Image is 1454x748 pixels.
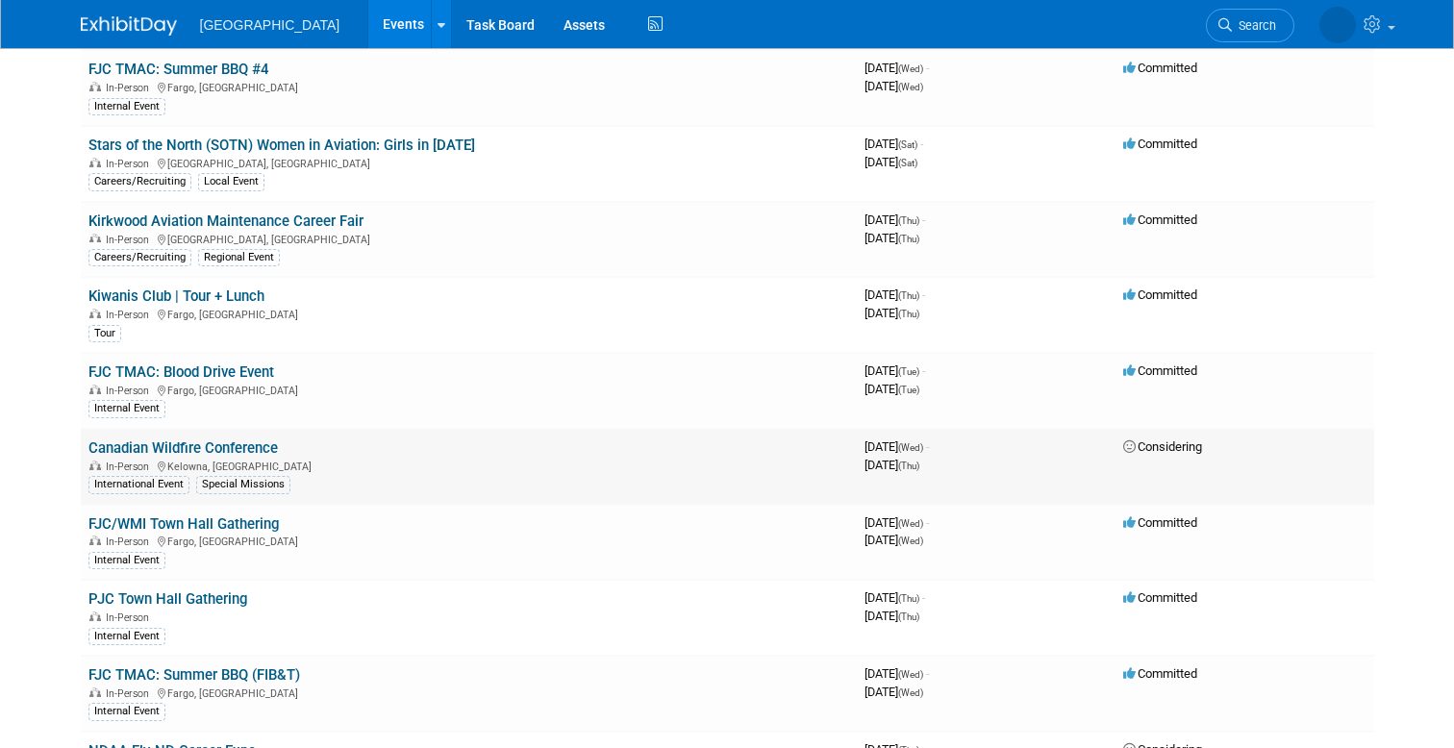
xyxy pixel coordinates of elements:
a: FJC TMAC: Summer BBQ (FIB&T) [88,666,300,684]
img: In-Person Event [89,611,101,621]
span: [DATE] [865,609,919,623]
span: [DATE] [865,212,925,227]
span: [DATE] [865,363,925,378]
span: (Thu) [898,215,919,226]
span: Committed [1123,666,1197,681]
span: - [926,666,929,681]
span: Committed [1123,590,1197,605]
span: Considering [1123,439,1202,454]
div: Fargo, [GEOGRAPHIC_DATA] [88,533,849,548]
span: In-Person [106,82,155,94]
span: Committed [1123,363,1197,378]
div: Internal Event [88,628,165,645]
span: [GEOGRAPHIC_DATA] [200,17,340,33]
span: In-Person [106,536,155,548]
span: - [922,212,925,227]
span: Committed [1123,287,1197,302]
img: In-Person Event [89,461,101,470]
span: (Thu) [898,290,919,301]
span: Committed [1123,137,1197,151]
div: Tour [88,325,121,342]
span: [DATE] [865,231,919,245]
div: Fargo, [GEOGRAPHIC_DATA] [88,306,849,321]
img: Darren Hall [1319,7,1356,43]
span: - [920,137,923,151]
span: [DATE] [865,590,925,605]
img: In-Person Event [89,385,101,394]
span: [DATE] [865,515,929,530]
span: In-Person [106,309,155,321]
span: [DATE] [865,533,923,547]
div: [GEOGRAPHIC_DATA], [GEOGRAPHIC_DATA] [88,231,849,246]
span: In-Person [106,687,155,700]
img: In-Person Event [89,309,101,318]
div: Internal Event [88,703,165,720]
span: (Wed) [898,518,923,529]
img: In-Person Event [89,687,101,697]
span: Search [1232,18,1276,33]
span: (Wed) [898,442,923,453]
span: In-Person [106,158,155,170]
a: Stars of the North (SOTN) Women in Aviation: Girls in [DATE] [88,137,475,154]
span: (Sat) [898,158,917,168]
div: Local Event [198,173,264,190]
div: Careers/Recruiting [88,173,191,190]
a: FJC TMAC: Blood Drive Event [88,363,274,381]
span: (Sat) [898,139,917,150]
div: Kelowna, [GEOGRAPHIC_DATA] [88,458,849,473]
span: - [922,590,925,605]
span: (Tue) [898,385,919,395]
div: International Event [88,476,189,493]
div: [GEOGRAPHIC_DATA], [GEOGRAPHIC_DATA] [88,155,849,170]
span: Committed [1123,515,1197,530]
span: [DATE] [865,685,923,699]
span: - [922,287,925,302]
img: In-Person Event [89,158,101,167]
span: (Tue) [898,366,919,377]
a: Kiwanis Club | Tour + Lunch [88,287,264,305]
span: (Wed) [898,536,923,546]
img: In-Person Event [89,82,101,91]
span: (Wed) [898,687,923,698]
span: [DATE] [865,155,917,169]
span: - [926,61,929,75]
a: PJC Town Hall Gathering [88,590,247,608]
img: In-Person Event [89,234,101,243]
a: Search [1206,9,1294,42]
span: Committed [1123,61,1197,75]
span: [DATE] [865,306,919,320]
span: [DATE] [865,439,929,454]
span: (Thu) [898,234,919,244]
span: (Wed) [898,82,923,92]
span: [DATE] [865,61,929,75]
img: In-Person Event [89,536,101,545]
div: Fargo, [GEOGRAPHIC_DATA] [88,79,849,94]
span: (Wed) [898,63,923,74]
span: (Thu) [898,593,919,604]
span: [DATE] [865,137,923,151]
span: - [926,515,929,530]
span: In-Person [106,611,155,624]
div: Careers/Recruiting [88,249,191,266]
div: Regional Event [198,249,280,266]
a: FJC TMAC: Summer BBQ #4 [88,61,268,78]
a: Kirkwood Aviation Maintenance Career Fair [88,212,363,230]
span: In-Person [106,385,155,397]
span: (Thu) [898,461,919,471]
div: Internal Event [88,98,165,115]
span: In-Person [106,461,155,473]
img: ExhibitDay [81,16,177,36]
div: Internal Event [88,552,165,569]
span: - [926,439,929,454]
span: [DATE] [865,79,923,93]
span: [DATE] [865,287,925,302]
div: Internal Event [88,400,165,417]
a: FJC/WMI Town Hall Gathering [88,515,279,533]
span: [DATE] [865,458,919,472]
span: (Thu) [898,611,919,622]
span: In-Person [106,234,155,246]
div: Fargo, [GEOGRAPHIC_DATA] [88,382,849,397]
span: (Wed) [898,669,923,680]
span: (Thu) [898,309,919,319]
div: Fargo, [GEOGRAPHIC_DATA] [88,685,849,700]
